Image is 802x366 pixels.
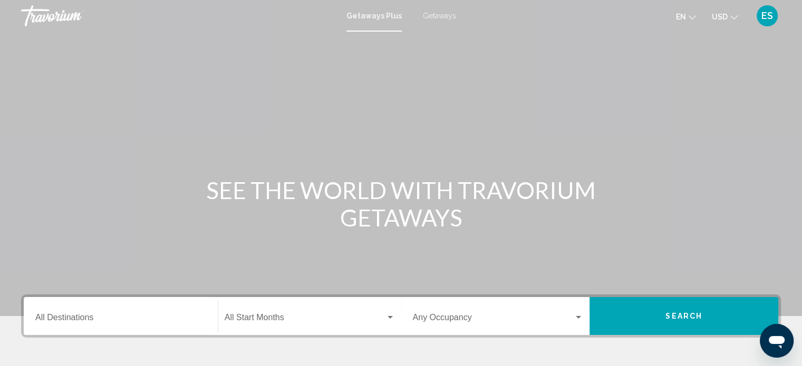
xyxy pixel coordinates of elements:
[761,11,773,21] span: ES
[712,13,728,21] span: USD
[590,297,778,335] button: Search
[676,13,686,21] span: en
[676,9,696,24] button: Change language
[24,297,778,335] div: Search widget
[21,5,336,26] a: Travorium
[753,5,781,27] button: User Menu
[760,324,794,358] iframe: Button to launch messaging window
[423,12,456,20] a: Getaways
[712,9,738,24] button: Change currency
[204,176,599,231] h1: SEE THE WORLD WITH TRAVORIUM GETAWAYS
[346,12,402,20] a: Getaways Plus
[665,312,702,321] span: Search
